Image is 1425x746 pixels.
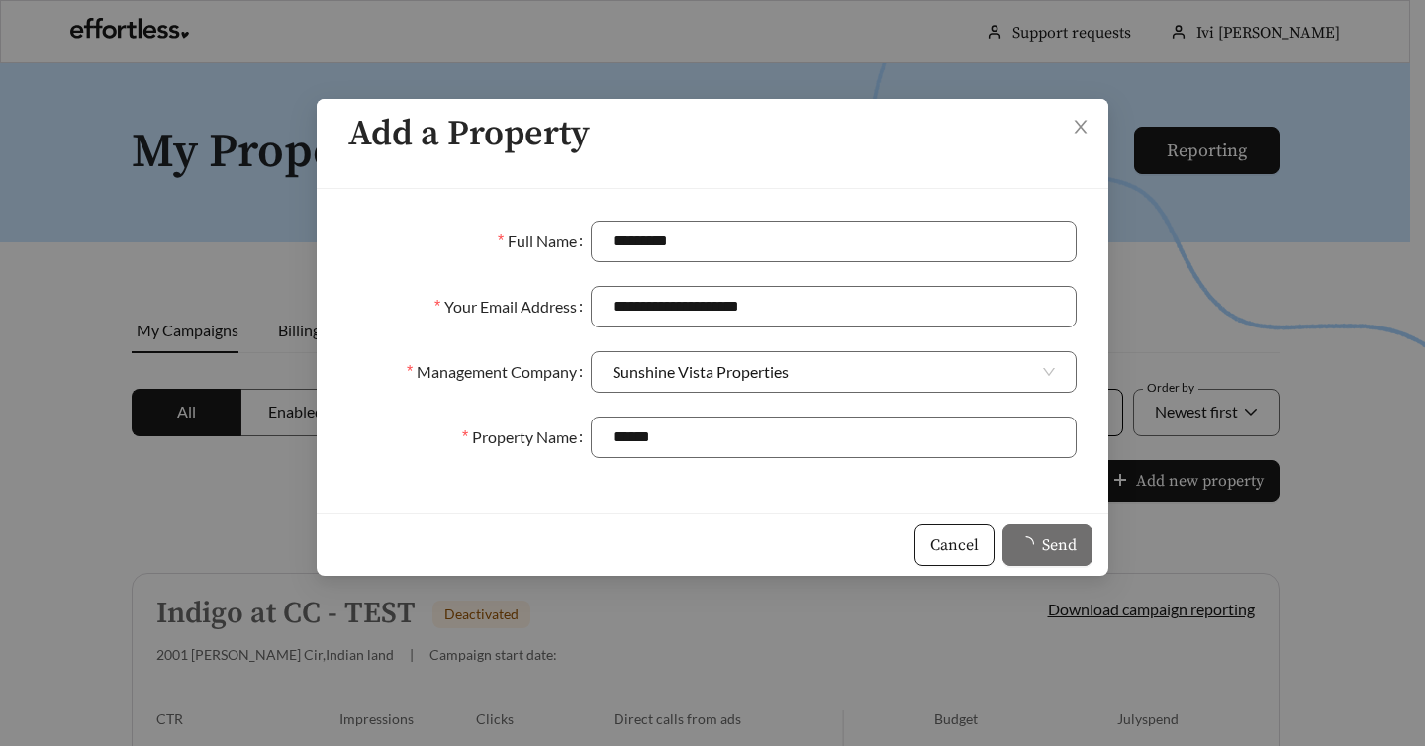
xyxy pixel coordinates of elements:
label: Your Email Address [434,286,591,327]
input: Property Name [591,417,1077,458]
span: Cancel [930,533,979,557]
button: Send [1002,524,1092,566]
label: Management Company [407,351,591,393]
span: Sunshine Vista Properties [613,352,1055,392]
span: close [1072,118,1090,136]
button: Cancel [914,524,995,566]
button: Close [1053,99,1108,154]
span: loading [1018,536,1042,552]
input: Full Name [591,221,1077,262]
label: Property Name [462,417,591,458]
label: Full Name [498,221,591,262]
input: Your Email Address [591,286,1077,327]
span: Send [1042,533,1077,557]
h3: Add a Property [348,115,1077,154]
